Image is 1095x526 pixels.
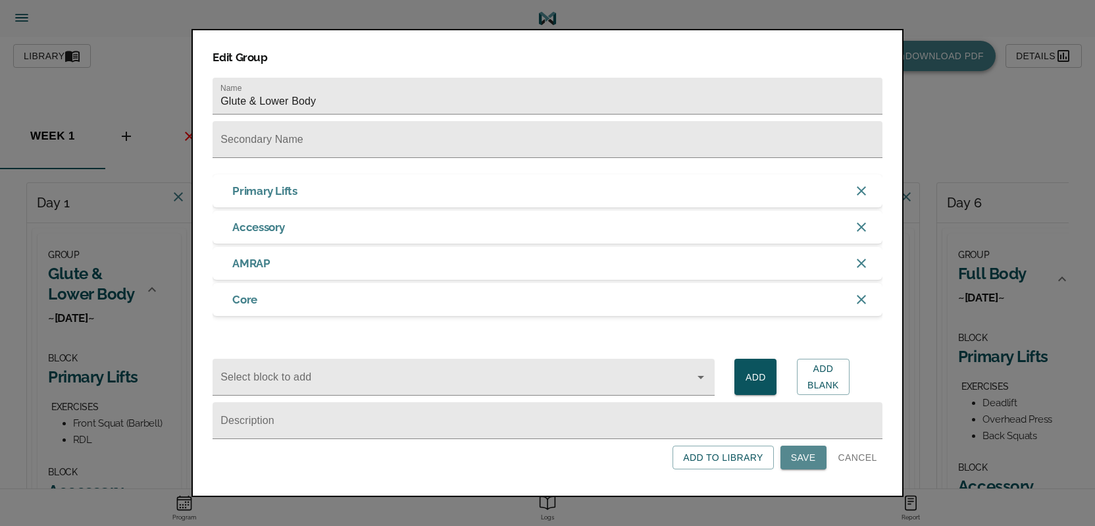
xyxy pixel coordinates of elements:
[683,450,763,466] span: Add to Library
[791,450,816,466] span: Save
[692,368,710,386] button: Open
[833,446,882,470] button: Cancel
[797,359,850,395] button: Add Blank
[213,247,882,280] div: AMRAP
[807,361,839,393] span: Add Blank
[232,184,297,198] h3: Primary Lifts
[213,211,882,244] div: Accessory
[780,446,827,470] button: Save
[745,369,766,386] span: Add
[213,50,882,65] h3: Edit Group
[232,292,257,307] h3: Core
[232,220,285,234] h3: Accessory
[213,283,882,316] div: Core
[734,359,777,395] button: Add
[673,446,774,470] button: Add to Library
[213,174,882,207] div: Primary Lifts
[232,256,270,271] h3: AMRAP
[838,450,877,466] span: Cancel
